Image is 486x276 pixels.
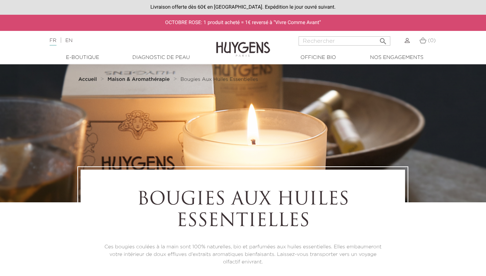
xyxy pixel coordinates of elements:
[78,77,97,82] strong: Accueil
[428,38,436,43] span: (0)
[216,30,270,58] img: Huygens
[282,54,354,61] a: Officine Bio
[100,189,385,233] h1: Bougies Aux Huiles Essentielles
[108,77,172,82] a: Maison & Aromathérapie
[180,77,258,82] a: Bougies Aux Huiles Essentielles
[46,36,197,45] div: |
[299,36,390,46] input: Rechercher
[361,54,433,61] a: Nos engagements
[65,38,72,43] a: EN
[78,77,99,82] a: Accueil
[125,54,197,61] a: Diagnostic de peau
[47,54,119,61] a: E-Boutique
[377,34,390,44] button: 
[100,243,385,266] p: Ces bougies coulées à la main sont 100% naturelles, bio et parfumées aux huiles essentielles. Ell...
[50,38,56,46] a: FR
[379,35,387,43] i: 
[108,77,170,82] strong: Maison & Aromathérapie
